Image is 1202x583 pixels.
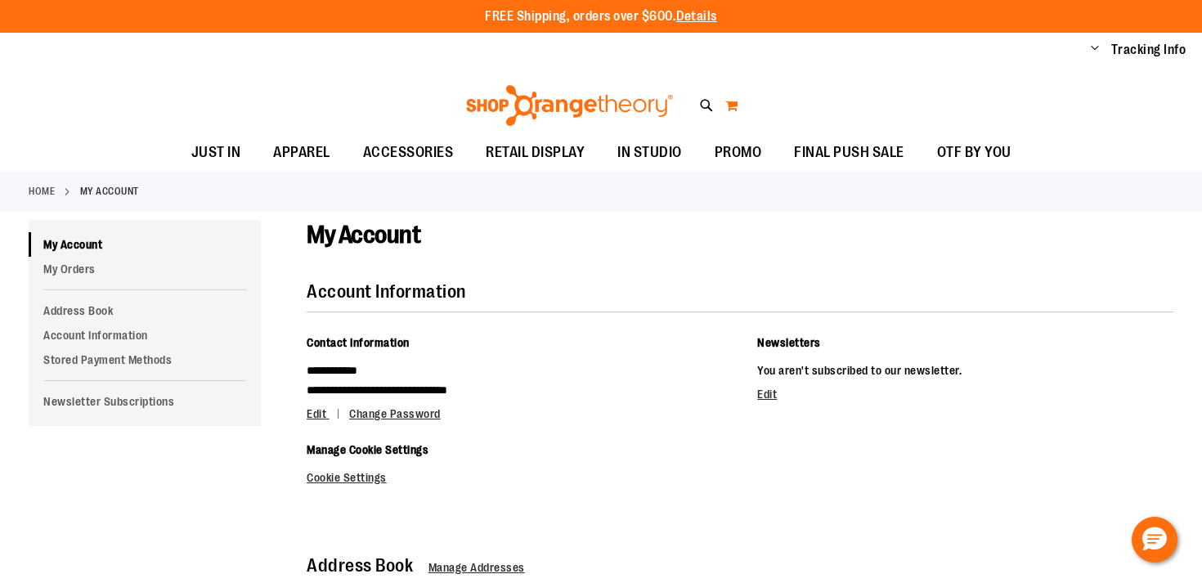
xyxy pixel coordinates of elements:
a: FINAL PUSH SALE [778,134,921,172]
span: JUST IN [191,134,241,171]
a: Change Password [349,407,441,420]
span: Manage Cookie Settings [307,443,428,456]
p: You aren't subscribed to our newsletter. [757,361,1173,380]
span: RETAIL DISPLAY [486,134,585,171]
strong: Account Information [307,281,466,302]
span: PROMO [715,134,762,171]
a: Manage Addresses [428,561,525,574]
a: Account Information [29,323,261,348]
img: Shop Orangetheory [464,85,675,126]
a: Home [29,184,55,199]
a: PROMO [698,134,778,172]
span: Newsletters [757,336,821,349]
button: Hello, have a question? Let’s chat. [1132,517,1177,563]
a: Address Book [29,298,261,323]
a: IN STUDIO [601,134,698,172]
a: Stored Payment Methods [29,348,261,372]
span: APPAREL [273,134,330,171]
span: OTF BY YOU [937,134,1011,171]
a: RETAIL DISPLAY [469,134,601,172]
a: Newsletter Subscriptions [29,389,261,414]
button: Account menu [1091,42,1099,58]
a: Cookie Settings [307,471,387,484]
span: FINAL PUSH SALE [794,134,904,171]
a: Edit [307,407,347,420]
a: My Account [29,232,261,257]
a: OTF BY YOU [921,134,1028,172]
strong: Address Book [307,555,413,576]
span: My Account [307,221,420,249]
span: ACCESSORIES [363,134,454,171]
a: My Orders [29,257,261,281]
a: ACCESSORIES [347,134,470,172]
a: Details [676,9,717,24]
a: Tracking Info [1111,41,1186,59]
a: JUST IN [175,134,258,172]
a: APPAREL [257,134,347,172]
strong: My Account [80,184,139,199]
a: Edit [757,388,777,401]
span: Contact Information [307,336,410,349]
span: IN STUDIO [617,134,682,171]
p: FREE Shipping, orders over $600. [485,7,717,26]
span: Edit [307,407,326,420]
